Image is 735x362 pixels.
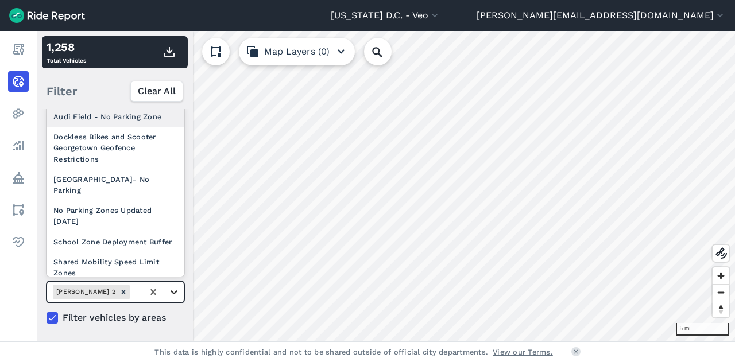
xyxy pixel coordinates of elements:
[8,39,29,60] a: Report
[47,252,184,283] div: Shared Mobility Speed Limit Zones
[47,311,184,325] label: Filter vehicles by areas
[47,232,184,252] div: School Zone Deployment Buffer
[676,323,729,336] div: 5 mi
[47,200,184,231] div: No Parking Zones Updated [DATE]
[331,9,440,22] button: [US_STATE] D.C. - Veo
[239,38,355,65] button: Map Layers (0)
[8,71,29,92] a: Realtime
[42,73,188,109] div: Filter
[8,135,29,156] a: Analyze
[713,267,729,284] button: Zoom in
[477,9,726,22] button: [PERSON_NAME][EMAIL_ADDRESS][DOMAIN_NAME]
[493,347,553,357] a: View our Terms.
[47,38,86,56] div: 1,258
[138,84,176,98] span: Clear All
[47,38,86,66] div: Total Vehicles
[713,301,729,317] button: Reset bearing to north
[8,232,29,252] a: Health
[713,284,729,301] button: Zoom out
[47,169,184,200] div: [GEOGRAPHIC_DATA]- No Parking
[130,81,183,102] button: Clear All
[53,285,117,299] div: [PERSON_NAME] 2
[8,200,29,220] a: Areas
[8,168,29,188] a: Policy
[8,103,29,124] a: Heatmaps
[9,8,85,23] img: Ride Report
[117,285,130,299] div: Remove Ward 2
[47,127,184,169] div: Dockless Bikes and Scooter Georgetown Geofence Restrictions
[47,107,184,127] div: Audi Field - No Parking Zone
[37,31,735,341] canvas: Map
[364,38,410,65] input: Search Location or Vehicles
